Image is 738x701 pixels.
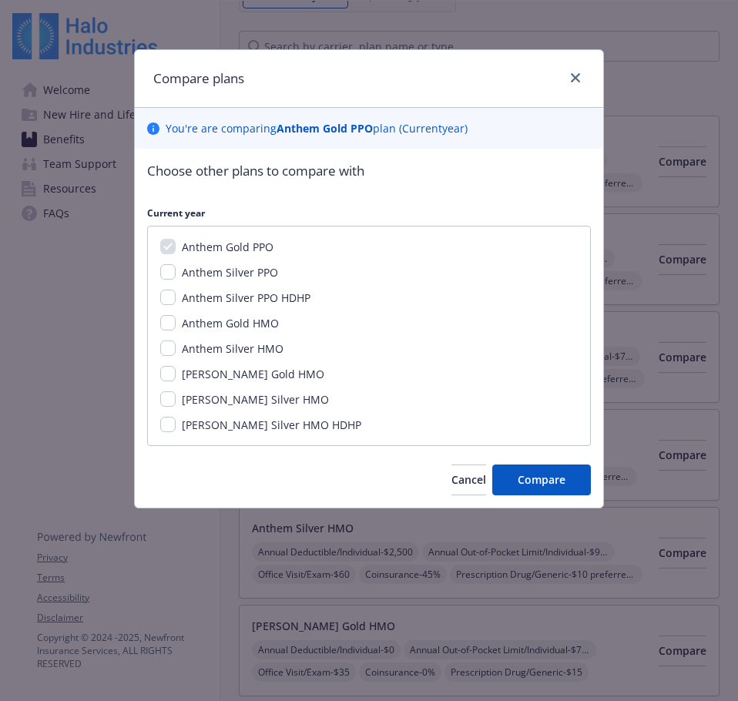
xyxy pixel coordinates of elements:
span: [PERSON_NAME] Silver HMO HDHP [182,418,361,432]
span: Anthem Silver PPO HDHP [182,290,310,305]
a: close [566,69,585,87]
button: Cancel [451,465,486,495]
b: Anthem Gold PPO [277,121,373,136]
span: Anthem Gold PPO [182,240,273,254]
span: Compare [518,472,565,487]
span: [PERSON_NAME] Silver HMO [182,392,329,407]
p: Current year [147,206,591,220]
span: Anthem Silver HMO [182,341,283,356]
span: Anthem Silver PPO [182,265,278,280]
span: Cancel [451,472,486,487]
h1: Compare plans [153,69,244,89]
p: You ' re are comparing plan ( Current year) [166,120,468,136]
button: Compare [492,465,591,495]
span: Anthem Gold HMO [182,316,279,330]
span: [PERSON_NAME] Gold HMO [182,367,324,381]
p: Choose other plans to compare with [147,161,591,181]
